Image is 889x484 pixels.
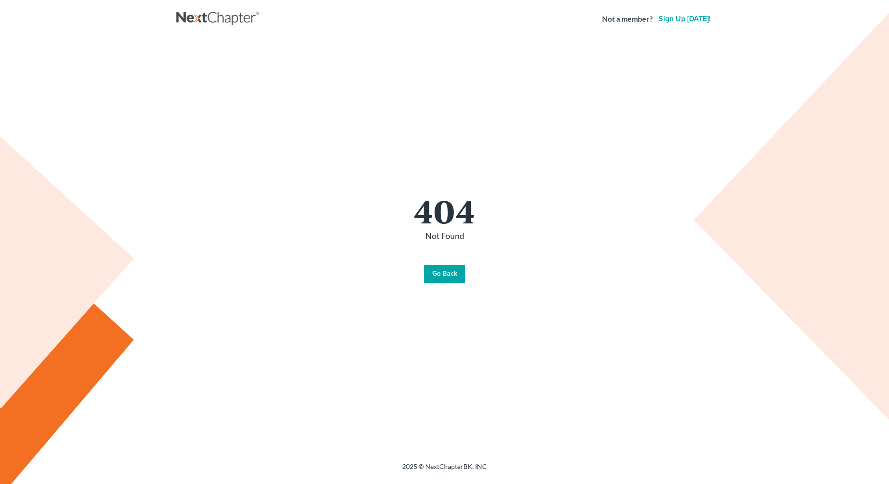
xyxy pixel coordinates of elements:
a: Sign up [DATE]! [657,15,713,23]
h1: 404 [186,194,703,226]
a: Go Back [424,265,465,284]
strong: Not a member? [602,14,653,24]
div: 2025 © NextChapterBK, INC [176,462,713,479]
p: Not Found [186,230,703,242]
